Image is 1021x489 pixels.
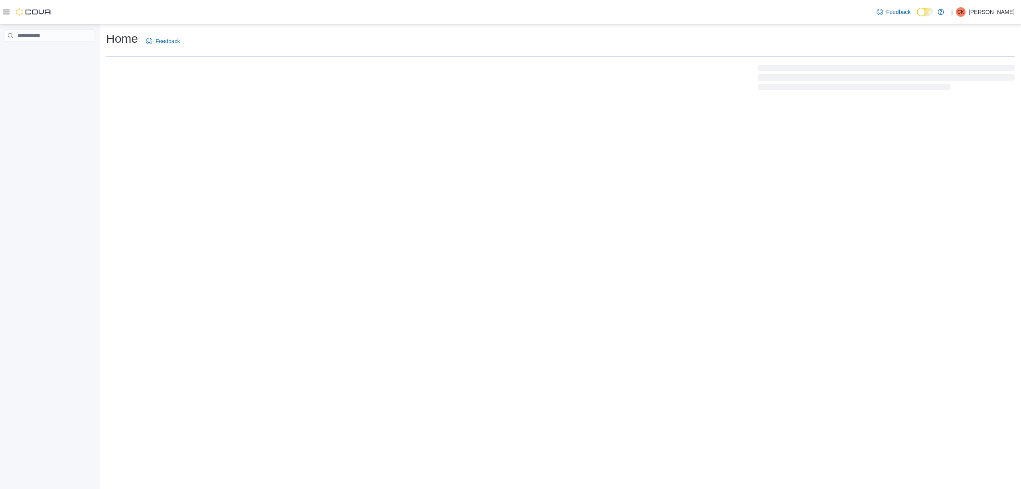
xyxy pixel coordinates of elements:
[956,7,966,17] div: Chelsea Kirkpatrick
[106,31,138,47] h1: Home
[886,8,911,16] span: Feedback
[5,44,94,63] nav: Complex example
[969,7,1015,17] p: [PERSON_NAME]
[917,16,917,17] span: Dark Mode
[16,8,52,16] img: Cova
[958,7,964,17] span: CK
[873,4,914,20] a: Feedback
[143,33,183,49] a: Feedback
[156,37,180,45] span: Feedback
[758,66,1015,92] span: Loading
[917,8,934,16] input: Dark Mode
[951,7,953,17] p: |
